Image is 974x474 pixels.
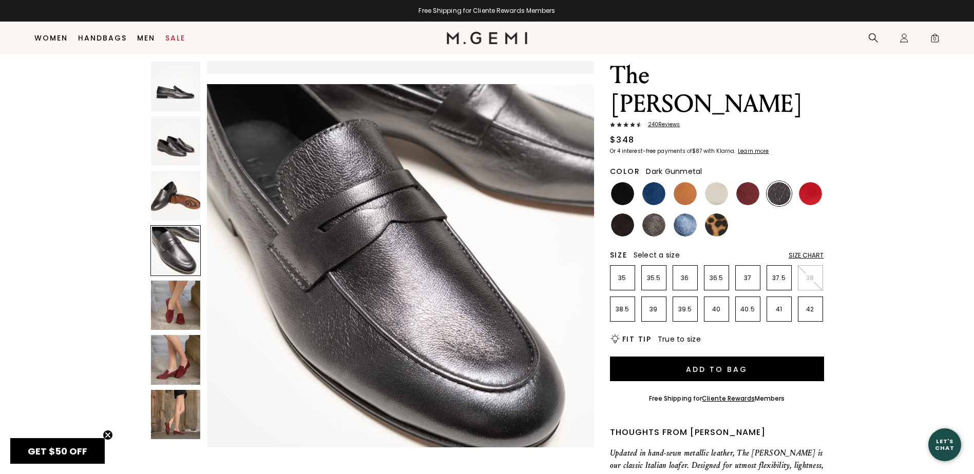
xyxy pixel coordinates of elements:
[34,34,68,42] a: Women
[736,305,760,313] p: 40.5
[658,334,701,344] span: True to size
[610,147,692,155] klarna-placement-style-body: Or 4 interest-free payments of
[736,274,760,282] p: 37
[642,122,680,128] span: 240 Review s
[928,438,961,451] div: Let's Chat
[673,274,697,282] p: 36
[447,32,527,44] img: M.Gemi
[789,251,824,260] div: Size Chart
[799,182,822,205] img: Sunset Red
[151,62,201,111] img: The Sacca Donna
[10,438,105,464] div: GET $50 OFFClose teaser
[737,148,769,154] a: Learn more
[610,357,824,381] button: Add to Bag
[610,134,635,146] div: $348
[930,35,940,45] span: 0
[151,116,201,166] img: The Sacca Donna
[674,213,697,236] img: Sapphire
[137,34,155,42] a: Men
[610,251,627,259] h2: Size
[649,394,785,403] div: Free Shipping for Members
[610,167,640,175] h2: Color
[622,335,652,343] h2: Fit Tip
[207,84,594,470] img: The Sacca Donna
[704,274,729,282] p: 36.5
[704,305,729,313] p: 40
[151,390,201,440] img: The Sacca Donna
[642,182,665,205] img: Navy
[798,305,823,313] p: 42
[611,182,634,205] img: Black
[642,305,666,313] p: 39
[610,122,824,130] a: 240Reviews
[610,426,824,439] div: Thoughts from [PERSON_NAME]
[646,166,702,176] span: Dark Gunmetal
[610,305,635,313] p: 38.5
[642,213,665,236] img: Cocoa
[151,281,201,330] img: The Sacca Donna
[28,445,87,458] span: GET $50 OFF
[78,34,127,42] a: Handbags
[165,34,185,42] a: Sale
[705,213,728,236] img: Leopard
[103,430,113,440] button: Close teaser
[610,274,635,282] p: 35
[673,305,697,313] p: 39.5
[151,171,201,221] img: The Sacca Donna
[642,274,666,282] p: 35.5
[702,394,755,403] a: Cliente Rewards
[610,61,824,118] h1: The [PERSON_NAME]
[768,182,791,205] img: Dark Gunmetal
[703,147,737,155] klarna-placement-style-body: with Klarna
[798,274,823,282] p: 38
[738,147,769,155] klarna-placement-style-cta: Learn more
[634,250,680,260] span: Select a size
[705,182,728,205] img: Light Oatmeal
[692,147,702,155] klarna-placement-style-amount: $87
[767,274,791,282] p: 37.5
[151,335,201,385] img: The Sacca Donna
[674,182,697,205] img: Luggage
[767,305,791,313] p: 41
[611,213,634,236] img: Dark Chocolate
[736,182,759,205] img: Burgundy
